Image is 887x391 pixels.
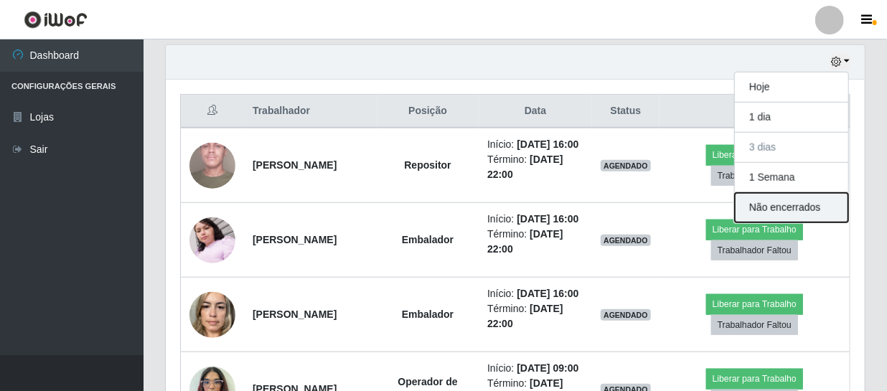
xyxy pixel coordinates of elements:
[189,114,235,216] img: 1705933519386.jpeg
[711,315,798,335] button: Trabalhador Faltou
[487,152,583,182] li: Término:
[189,284,235,345] img: 1744395296980.jpeg
[706,145,803,165] button: Liberar para Trabalho
[244,95,377,128] th: Trabalhador
[253,234,337,245] strong: [PERSON_NAME]
[711,166,798,186] button: Trabalhador Faltou
[487,227,583,257] li: Término:
[377,95,479,128] th: Posição
[487,212,583,227] li: Início:
[402,308,454,320] strong: Embalador
[735,72,848,103] button: Hoje
[517,362,578,374] time: [DATE] 09:00
[487,301,583,331] li: Término:
[253,159,337,171] strong: [PERSON_NAME]
[735,133,848,163] button: 3 dias
[487,286,583,301] li: Início:
[706,294,803,314] button: Liberar para Trabalho
[253,308,337,320] strong: [PERSON_NAME]
[735,193,848,222] button: Não encerrados
[660,95,850,128] th: Opções
[24,11,88,29] img: CoreUI Logo
[706,220,803,240] button: Liberar para Trabalho
[601,309,651,321] span: AGENDADO
[711,240,798,260] button: Trabalhador Faltou
[601,160,651,171] span: AGENDADO
[487,361,583,376] li: Início:
[404,159,451,171] strong: Repositor
[706,369,803,389] button: Liberar para Trabalho
[189,209,235,270] img: 1702482681044.jpeg
[402,234,454,245] strong: Embalador
[601,235,651,246] span: AGENDADO
[735,103,848,133] button: 1 dia
[479,95,592,128] th: Data
[487,137,583,152] li: Início:
[592,95,660,128] th: Status
[517,213,578,225] time: [DATE] 16:00
[517,138,578,150] time: [DATE] 16:00
[517,288,578,299] time: [DATE] 16:00
[735,163,848,193] button: 1 Semana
